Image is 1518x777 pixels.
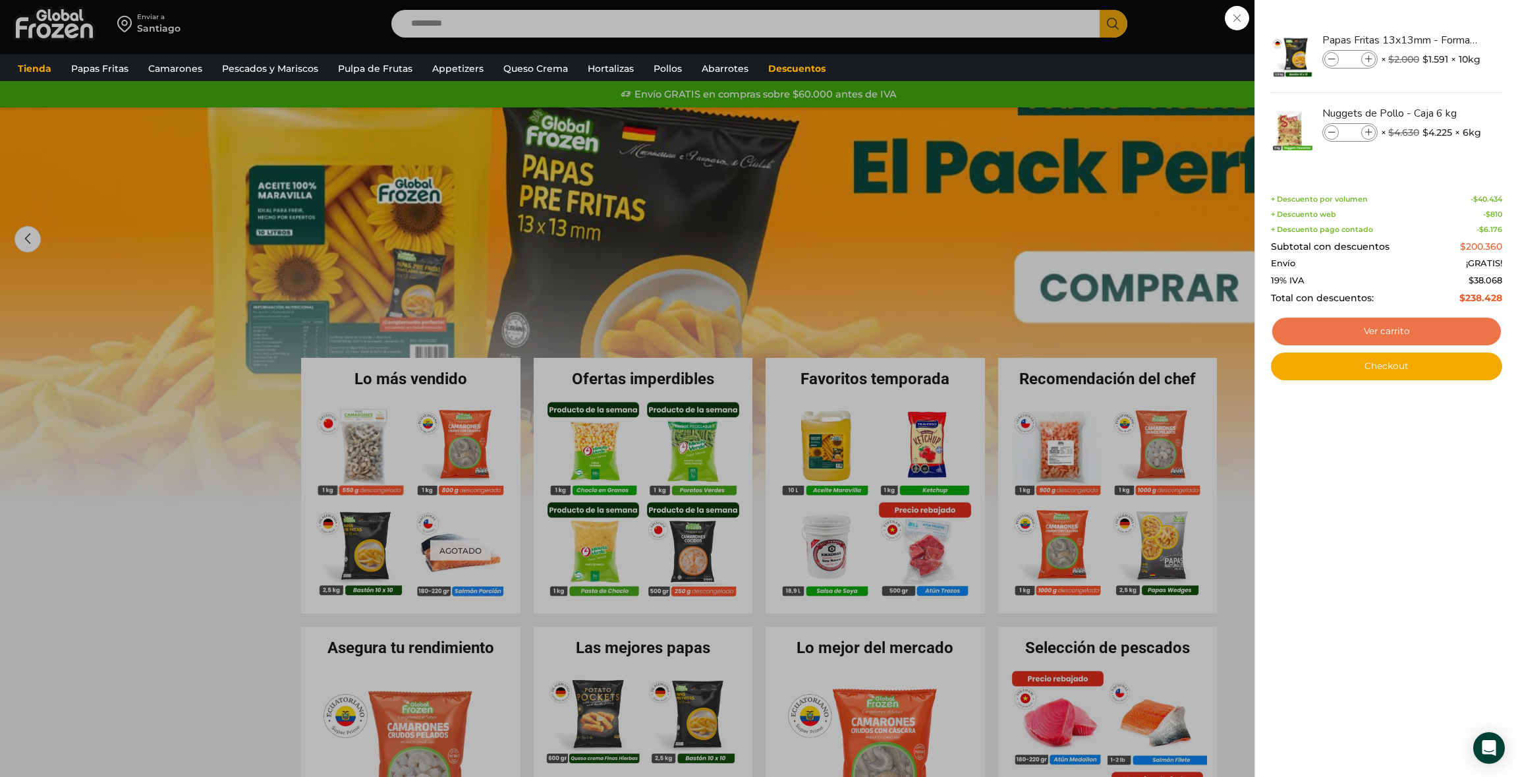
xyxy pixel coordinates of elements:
[65,56,135,81] a: Papas Fritas
[647,56,689,81] a: Pollos
[11,56,58,81] a: Tienda
[1340,52,1360,67] input: Product quantity
[1483,210,1502,219] span: -
[1422,53,1448,66] bdi: 1.591
[1388,53,1419,65] bdi: 2.000
[497,56,575,81] a: Queso Crema
[1388,127,1394,138] span: $
[1381,123,1481,142] span: × × 6kg
[1422,126,1428,139] span: $
[1271,353,1502,380] a: Checkout
[1322,106,1479,121] a: Nuggets de Pollo - Caja 6 kg
[1486,210,1490,219] span: $
[1271,225,1373,234] span: + Descuento pago contado
[1271,195,1368,204] span: + Descuento por volumen
[762,56,832,81] a: Descuentos
[142,56,209,81] a: Camarones
[1460,241,1502,252] bdi: 200.360
[1340,125,1360,140] input: Product quantity
[1271,316,1502,347] a: Ver carrito
[1469,275,1502,285] span: 38.068
[1486,210,1502,219] bdi: 810
[1459,292,1502,304] bdi: 238.428
[1322,33,1479,47] a: Papas Fritas 13x13mm - Formato 2,5 kg - Caja 10 kg
[695,56,755,81] a: Abarrotes
[215,56,325,81] a: Pescados y Mariscos
[1460,241,1466,252] span: $
[1422,126,1452,139] bdi: 4.225
[331,56,419,81] a: Pulpa de Frutas
[581,56,640,81] a: Hortalizas
[1271,241,1390,252] span: Subtotal con descuentos
[1271,210,1336,219] span: + Descuento web
[1476,225,1502,234] span: -
[1479,225,1502,234] bdi: 6.176
[1469,275,1474,285] span: $
[1473,732,1505,764] div: Open Intercom Messenger
[1473,194,1502,204] bdi: 40.434
[1271,258,1295,269] span: Envío
[1422,53,1428,66] span: $
[1471,195,1502,204] span: -
[1381,50,1480,69] span: × × 10kg
[1388,53,1394,65] span: $
[1459,292,1465,304] span: $
[1388,127,1419,138] bdi: 4.630
[426,56,490,81] a: Appetizers
[1473,194,1478,204] span: $
[1271,293,1374,304] span: Total con descuentos:
[1466,258,1502,269] span: ¡GRATIS!
[1271,275,1305,286] span: 19% IVA
[1479,225,1484,234] span: $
